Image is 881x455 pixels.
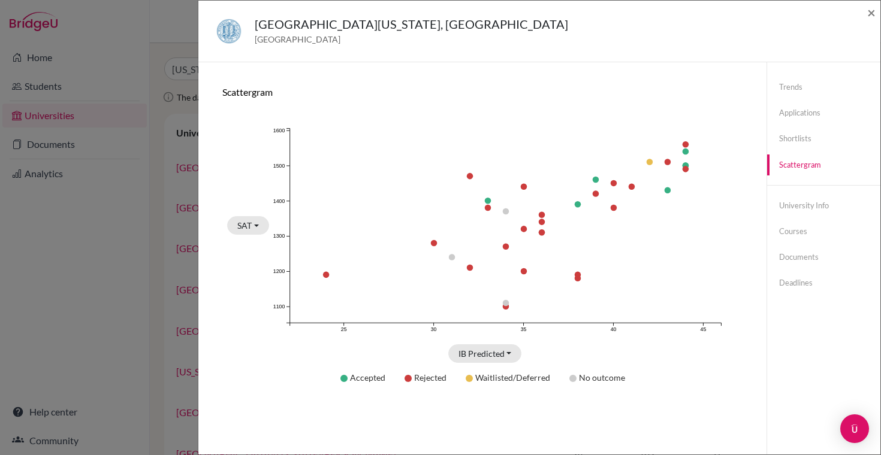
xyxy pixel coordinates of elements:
a: University info [767,195,880,216]
img: us_ucla_b87iw3mj.jpeg [213,15,245,47]
text: 30 [431,327,437,333]
h5: [GEOGRAPHIC_DATA][US_STATE], [GEOGRAPHIC_DATA] [255,15,568,33]
a: Courses [767,221,880,242]
a: Trends [767,77,880,98]
text: 1600 [273,128,285,134]
a: Scattergram [767,154,880,175]
text: 40 [611,327,617,333]
button: SAT [227,216,269,235]
text: 1400 [273,198,285,204]
a: Applications [767,102,880,123]
div: Rejected [405,372,446,383]
text: 35 [521,327,527,333]
a: Documents [767,247,880,268]
h6: Scattergram [222,86,743,98]
text: 45 [701,327,707,333]
text: 1100 [273,304,285,310]
text: 25 [340,327,346,333]
span: × [867,4,876,21]
a: Shortlists [767,128,880,149]
a: Deadlines [767,272,880,293]
div: Open Intercom Messenger [840,414,869,443]
span: [GEOGRAPHIC_DATA] [255,33,568,45]
div: Waitlisted/Deferred [466,372,550,383]
div: No outcome [569,372,625,383]
button: IB Predicted [448,344,522,363]
text: 1200 [273,269,285,275]
button: Close [867,5,876,20]
text: 1300 [273,233,285,239]
text: 1500 [273,163,285,169]
div: Accepted [340,372,385,383]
